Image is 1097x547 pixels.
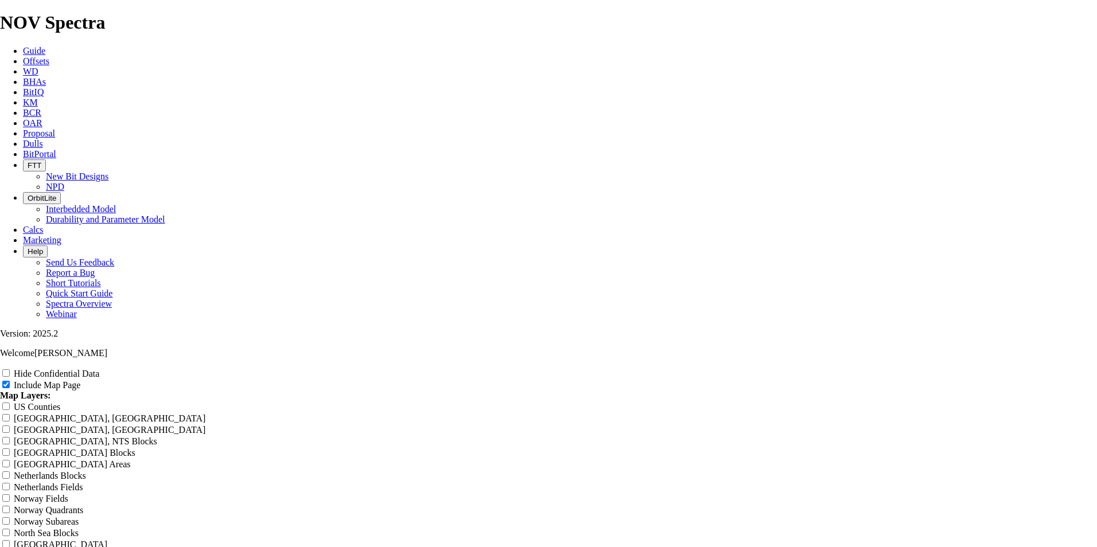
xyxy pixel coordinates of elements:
label: [GEOGRAPHIC_DATA] Areas [14,459,131,469]
a: New Bit Designs [46,171,108,181]
button: Help [23,245,48,257]
a: Proposal [23,128,55,138]
span: OrbitLite [28,194,56,202]
a: WD [23,67,38,76]
a: BitIQ [23,87,44,97]
a: KM [23,97,38,107]
a: Quick Start Guide [46,288,112,298]
a: BCR [23,108,41,118]
label: [GEOGRAPHIC_DATA], [GEOGRAPHIC_DATA] [14,413,205,423]
a: Guide [23,46,45,56]
a: Report a Bug [46,268,95,278]
label: [GEOGRAPHIC_DATA], NTS Blocks [14,436,157,446]
button: OrbitLite [23,192,61,204]
a: OAR [23,118,42,128]
a: BHAs [23,77,46,87]
label: North Sea Blocks [14,528,79,538]
label: [GEOGRAPHIC_DATA], [GEOGRAPHIC_DATA] [14,425,205,435]
a: Interbedded Model [46,204,116,214]
label: Hide Confidential Data [14,369,99,378]
a: Calcs [23,225,44,235]
label: Netherlands Fields [14,482,83,492]
a: NPD [46,182,64,192]
label: Norway Fields [14,494,68,503]
a: BitPortal [23,149,56,159]
a: Dulls [23,139,43,149]
a: Offsets [23,56,49,66]
label: [GEOGRAPHIC_DATA] Blocks [14,448,135,458]
a: Webinar [46,309,77,319]
span: FTT [28,161,41,170]
a: Spectra Overview [46,299,112,308]
a: Durability and Parameter Model [46,214,165,224]
span: [PERSON_NAME] [34,348,107,358]
button: FTT [23,159,46,171]
label: Norway Quadrants [14,505,83,515]
a: Marketing [23,235,61,245]
a: Send Us Feedback [46,257,114,267]
label: Netherlands Blocks [14,471,86,480]
span: Help [28,247,43,256]
a: Short Tutorials [46,278,101,288]
label: US Counties [14,402,60,412]
label: Norway Subareas [14,517,79,526]
label: Include Map Page [14,380,80,390]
